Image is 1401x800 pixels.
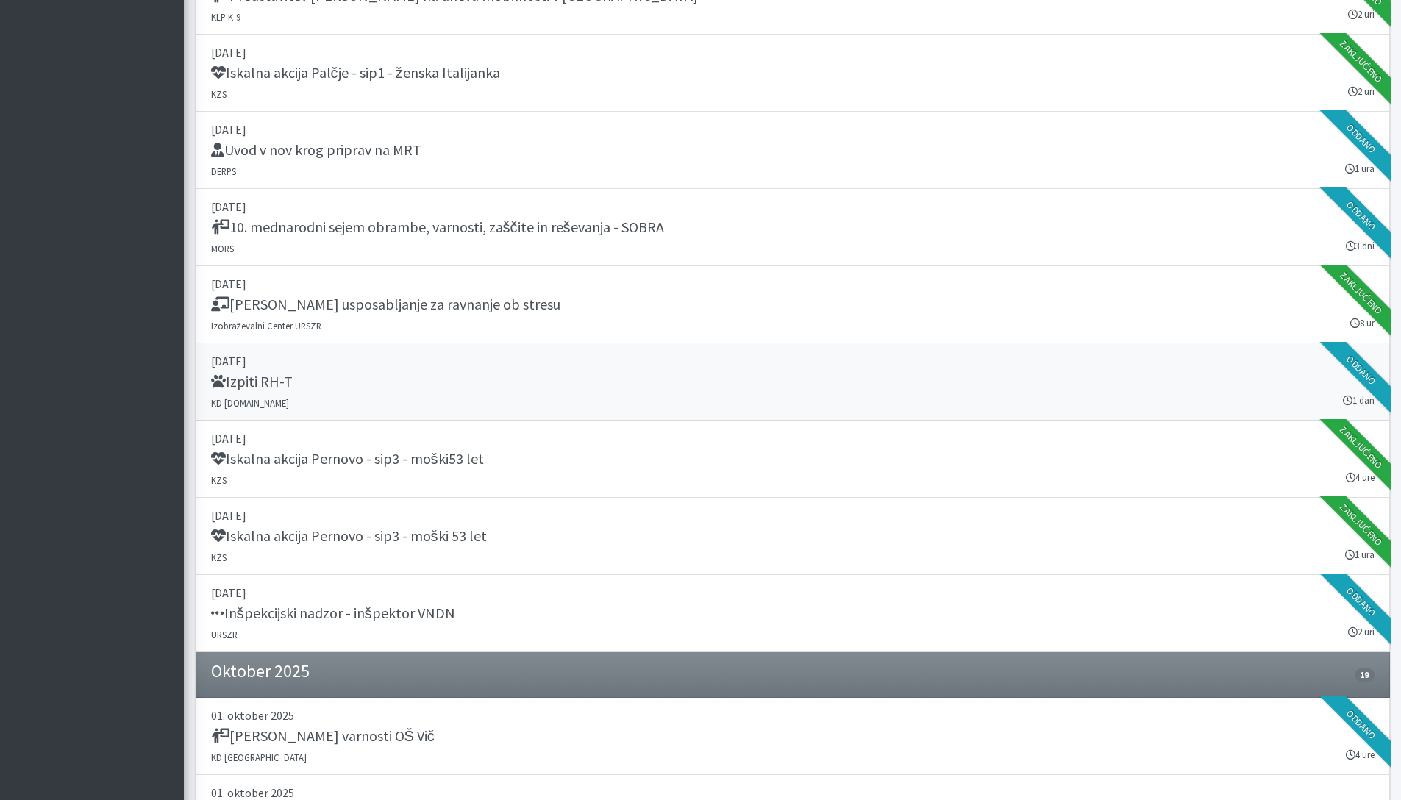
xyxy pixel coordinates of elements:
[211,373,293,390] h5: Izpiti RH-T
[211,507,1375,524] p: [DATE]
[211,727,435,745] h5: [PERSON_NAME] varnosti OŠ Vič
[196,189,1390,266] a: [DATE] 10. mednarodni sejem obrambe, varnosti, zaščite in reševanja - SOBRA MORS 3 dni Oddano
[211,397,289,409] small: KD [DOMAIN_NAME]
[211,165,236,177] small: DERPS
[196,112,1390,189] a: [DATE] Uvod v nov krog priprav na MRT DERPS 1 ura Oddano
[211,218,664,236] h5: 10. mednarodni sejem obrambe, varnosti, zaščite in reševanja - SOBRA
[211,275,1375,293] p: [DATE]
[211,88,227,100] small: KZS
[211,450,484,468] h5: Iskalna akcija Pernovo - sip3 - moški53 let
[211,661,310,682] h4: Oktober 2025
[211,474,227,486] small: KZS
[211,429,1375,447] p: [DATE]
[211,43,1375,61] p: [DATE]
[211,604,455,622] h5: Inšpekcijski nadzor - inšpektor VNDN
[211,243,234,254] small: MORS
[196,575,1390,652] a: [DATE] Inšpekcijski nadzor - inšpektor VNDN URSZR 2 uri Oddano
[1355,668,1374,682] span: 19
[211,320,321,332] small: Izobraževalni Center URSZR
[211,64,500,82] h5: Iskalna akcija Palčje - sip1 - ženska Italijanka
[211,352,1375,370] p: [DATE]
[196,498,1390,575] a: [DATE] Iskalna akcija Pernovo - sip3 - moški 53 let KZS 1 ura Zaključeno
[196,266,1390,343] a: [DATE] [PERSON_NAME] usposabljanje za ravnanje ob stresu Izobraževalni Center URSZR 8 ur Zaključeno
[211,629,238,640] small: URSZR
[196,421,1390,498] a: [DATE] Iskalna akcija Pernovo - sip3 - moški53 let KZS 4 ure Zaključeno
[211,11,240,23] small: KLP K-9
[211,121,1375,138] p: [DATE]
[196,698,1390,775] a: 01. oktober 2025 [PERSON_NAME] varnosti OŠ Vič KD [GEOGRAPHIC_DATA] 4 ure Oddano
[211,527,487,545] h5: Iskalna akcija Pernovo - sip3 - moški 53 let
[211,551,227,563] small: KZS
[196,343,1390,421] a: [DATE] Izpiti RH-T KD [DOMAIN_NAME] 1 dan Oddano
[211,707,1375,724] p: 01. oktober 2025
[211,751,307,763] small: KD [GEOGRAPHIC_DATA]
[211,584,1375,601] p: [DATE]
[196,35,1390,112] a: [DATE] Iskalna akcija Palčje - sip1 - ženska Italijanka KZS 2 uri Zaključeno
[211,141,421,159] h5: Uvod v nov krog priprav na MRT
[211,296,560,313] h5: [PERSON_NAME] usposabljanje za ravnanje ob stresu
[211,198,1375,215] p: [DATE]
